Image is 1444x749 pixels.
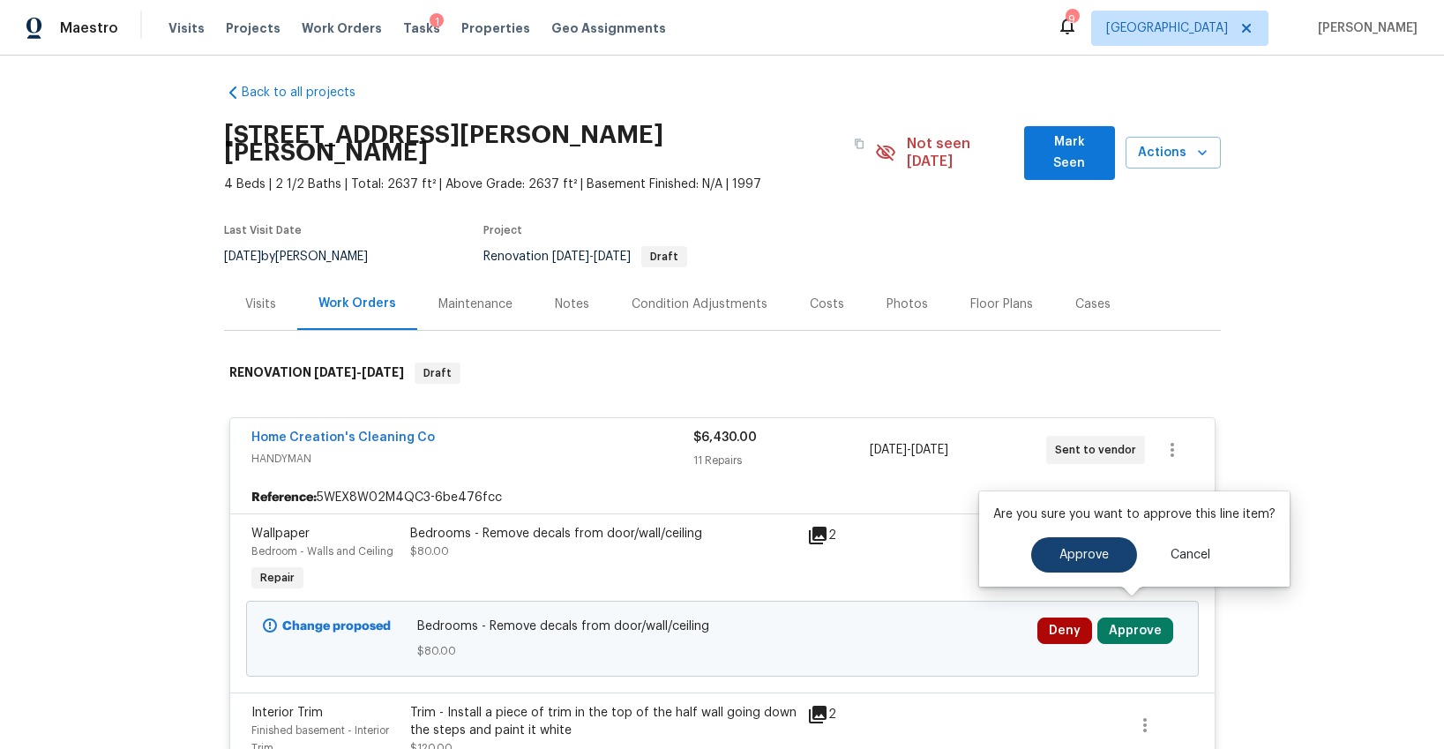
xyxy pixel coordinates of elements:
span: Interior Trim [251,707,323,719]
span: Visits [168,19,205,37]
button: Copy Address [843,128,875,160]
h6: RENOVATION [229,363,404,384]
p: Are you sure you want to approve this line item? [993,506,1276,523]
span: $6,430.00 [693,431,757,444]
span: Wallpaper [251,528,310,540]
span: Bedrooms - Remove decals from door/wall/ceiling [417,618,1027,635]
span: Approve [1059,549,1109,562]
h2: [STREET_ADDRESS][PERSON_NAME][PERSON_NAME] [224,126,844,161]
div: 2 [807,704,876,725]
button: Actions [1126,137,1221,169]
span: 4 Beds | 2 1/2 Baths | Total: 2637 ft² | Above Grade: 2637 ft² | Basement Finished: N/A | 1997 [224,176,876,193]
span: HANDYMAN [251,450,693,468]
div: Visits [245,296,276,313]
span: [DATE] [224,251,261,263]
div: Bedrooms - Remove decals from door/wall/ceiling [410,525,797,543]
b: Change proposed [282,620,391,633]
div: Cases [1075,296,1111,313]
span: Sent to vendor [1055,441,1143,459]
div: Costs [810,296,844,313]
span: [DATE] [870,444,907,456]
div: 11 Repairs [693,452,870,469]
div: Maintenance [438,296,513,313]
span: Geo Assignments [551,19,666,37]
span: Bedroom - Walls and Ceiling [251,546,393,557]
div: 1 [430,13,444,31]
button: Deny [1037,618,1092,644]
div: RENOVATION [DATE]-[DATE]Draft [224,345,1221,401]
div: 5WEX8W02M4QC3-6be476fcc [230,482,1215,513]
div: Floor Plans [970,296,1033,313]
span: [DATE] [362,366,404,378]
span: Draft [416,364,459,382]
span: - [552,251,631,263]
span: Renovation [483,251,687,263]
div: 9 [1066,11,1078,28]
span: Last Visit Date [224,225,302,236]
span: Draft [643,251,685,262]
span: [GEOGRAPHIC_DATA] [1106,19,1228,37]
span: [DATE] [314,366,356,378]
span: - [314,366,404,378]
span: - [870,441,948,459]
span: Not seen [DATE] [907,135,1014,170]
div: 2 [807,525,876,546]
button: Cancel [1142,537,1238,573]
span: Projects [226,19,281,37]
span: Work Orders [302,19,382,37]
span: [DATE] [911,444,948,456]
a: Back to all projects [224,84,393,101]
span: Tasks [403,22,440,34]
span: $80.00 [417,642,1027,660]
div: Notes [555,296,589,313]
span: Mark Seen [1038,131,1101,175]
div: Trim - Install a piece of trim in the top of the half wall going down the steps and paint it white [410,704,797,739]
button: Approve [1097,618,1173,644]
span: Properties [461,19,530,37]
span: Maestro [60,19,118,37]
button: Mark Seen [1024,126,1115,180]
div: Photos [887,296,928,313]
button: Approve [1031,537,1137,573]
span: [PERSON_NAME] [1311,19,1418,37]
span: [DATE] [552,251,589,263]
span: Repair [253,569,302,587]
span: [DATE] [594,251,631,263]
div: Work Orders [318,295,396,312]
b: Reference: [251,489,317,506]
span: Project [483,225,522,236]
a: Home Creation's Cleaning Co [251,431,435,444]
span: Actions [1140,142,1207,164]
div: Condition Adjustments [632,296,767,313]
span: $80.00 [410,546,449,557]
div: by [PERSON_NAME] [224,246,389,267]
span: Cancel [1171,549,1210,562]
